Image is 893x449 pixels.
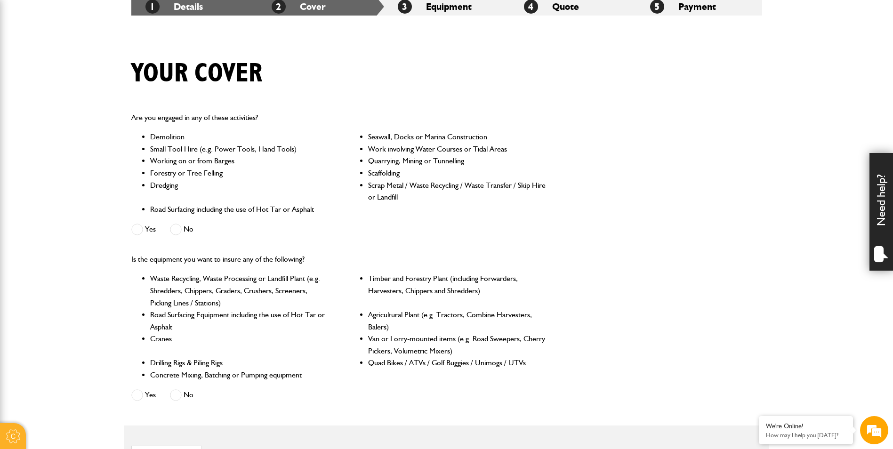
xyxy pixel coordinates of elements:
[150,309,329,333] li: Road Surfacing Equipment including the use of Hot Tar or Asphalt
[145,1,203,12] a: 1Details
[150,333,329,357] li: Cranes
[368,309,547,333] li: Agricultural Plant (e.g. Tractors, Combine Harvesters, Balers)
[150,273,329,309] li: Waste Recycling, Waste Processing or Landfill Plant (e.g. Shredders, Chippers, Graders, Crushers,...
[170,389,193,401] label: No
[766,432,846,439] p: How may I help you today?
[368,333,547,357] li: Van or Lorry-mounted items (e.g. Road Sweepers, Cherry Pickers, Volumetric Mixers)
[368,167,547,179] li: Scaffolding
[150,369,329,381] li: Concrete Mixing, Batching or Pumping equipment
[170,224,193,235] label: No
[368,155,547,167] li: Quarrying, Mining or Tunnelling
[150,167,329,179] li: Forestry or Tree Felling
[368,131,547,143] li: Seawall, Docks or Marina Construction
[150,155,329,167] li: Working on or from Barges
[131,389,156,401] label: Yes
[131,253,547,265] p: Is the equipment you want to insure any of the following?
[150,179,329,203] li: Dredging
[869,153,893,271] div: Need help?
[131,112,547,124] p: Are you engaged in any of these activities?
[150,131,329,143] li: Demolition
[368,273,547,309] li: Timber and Forestry Plant (including Forwarders, Harvesters, Chippers and Shredders)
[766,422,846,430] div: We're Online!
[368,179,547,203] li: Scrap Metal / Waste Recycling / Waste Transfer / Skip Hire or Landfill
[150,203,329,216] li: Road Surfacing including the use of Hot Tar or Asphalt
[368,143,547,155] li: Work involving Water Courses or Tidal Areas
[368,357,547,369] li: Quad Bikes / ATVs / Golf Buggies / Unimogs / UTVs
[150,357,329,369] li: Drilling Rigs & Piling Rigs
[131,224,156,235] label: Yes
[131,58,262,89] h1: Your cover
[150,143,329,155] li: Small Tool Hire (e.g. Power Tools, Hand Tools)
